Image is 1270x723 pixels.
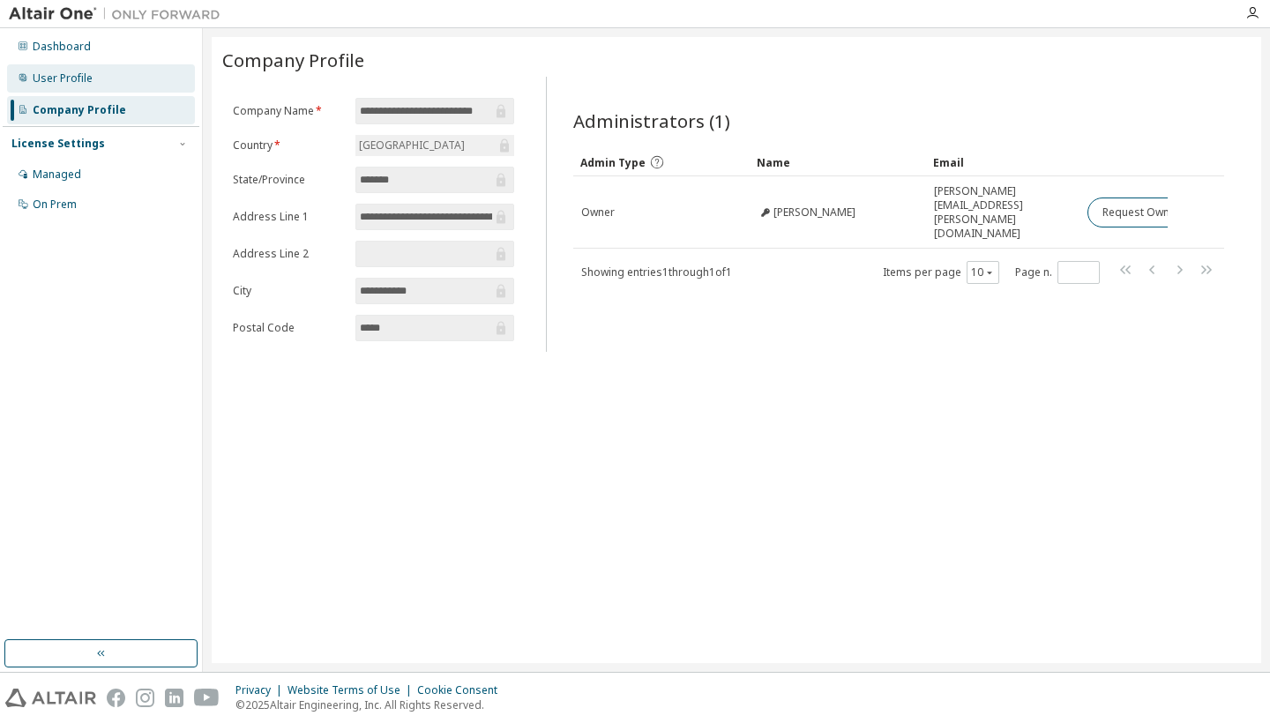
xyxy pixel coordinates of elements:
[356,136,467,155] div: [GEOGRAPHIC_DATA]
[757,148,919,176] div: Name
[5,689,96,707] img: altair_logo.svg
[33,103,126,117] div: Company Profile
[33,198,77,212] div: On Prem
[580,155,646,170] span: Admin Type
[194,689,220,707] img: youtube.svg
[573,108,730,133] span: Administrators (1)
[165,689,183,707] img: linkedin.svg
[233,284,345,298] label: City
[883,261,999,284] span: Items per page
[933,148,1073,176] div: Email
[233,173,345,187] label: State/Province
[136,689,154,707] img: instagram.svg
[235,697,508,712] p: © 2025 Altair Engineering, Inc. All Rights Reserved.
[235,683,288,697] div: Privacy
[9,5,229,23] img: Altair One
[222,48,364,72] span: Company Profile
[934,184,1072,241] span: [PERSON_NAME][EMAIL_ADDRESS][PERSON_NAME][DOMAIN_NAME]
[233,247,345,261] label: Address Line 2
[107,689,125,707] img: facebook.svg
[288,683,417,697] div: Website Terms of Use
[773,205,855,220] span: [PERSON_NAME]
[581,205,615,220] span: Owner
[971,265,995,280] button: 10
[233,210,345,224] label: Address Line 1
[11,137,105,151] div: License Settings
[417,683,508,697] div: Cookie Consent
[1015,261,1100,284] span: Page n.
[33,71,93,86] div: User Profile
[233,138,345,153] label: Country
[33,168,81,182] div: Managed
[233,321,345,335] label: Postal Code
[1087,198,1236,227] button: Request Owner Change
[355,135,513,156] div: [GEOGRAPHIC_DATA]
[581,265,732,280] span: Showing entries 1 through 1 of 1
[33,40,91,54] div: Dashboard
[233,104,345,118] label: Company Name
